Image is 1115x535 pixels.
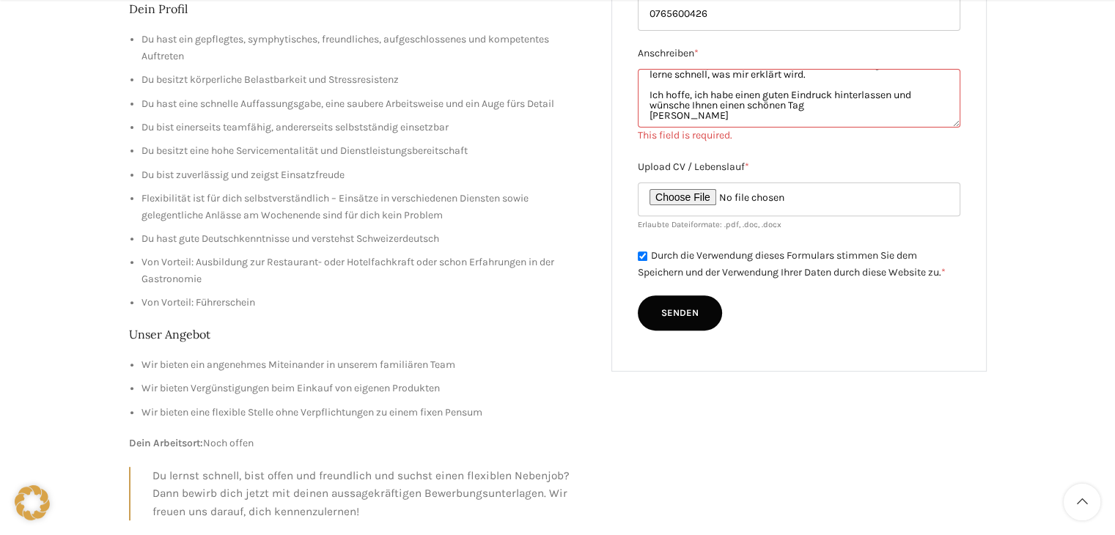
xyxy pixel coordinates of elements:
li: Du bist einerseits teamfähig, andererseits selbstständig einsetzbar [141,119,590,136]
li: Du besitzt eine hohe Servicementalität und Dienstleistungsbereitschaft [141,143,590,159]
p: Du lernst schnell, bist offen und freundlich und suchst einen flexiblen Nebenjob? Dann bewirb dic... [152,467,590,521]
input: Senden [638,295,722,331]
li: Du hast ein gepflegtes, symphytisches, freundliches, aufgeschlossenes und kompetentes Auftreten [141,32,590,64]
li: Du hast eine schnelle Auffassungsgabe, eine saubere Arbeitsweise und ein Auge fürs Detail [141,96,590,112]
li: Von Vorteil: Ausbildung zur Restaurant- oder Hotelfachkraft oder schon Erfahrungen in der Gastron... [141,254,590,287]
li: Du bist zuverlässig und zeigst Einsatzfreude [141,167,590,183]
small: Erlaubte Dateiformate: .pdf, .doc, .docx [638,220,781,229]
a: Scroll to top button [1064,484,1100,520]
li: Du hast gute Deutschkenntnisse und verstehst Schweizerdeutsch [141,231,590,247]
li: Wir bieten Vergünstigungen beim Einkauf von eigenen Produkten [141,380,590,396]
li: Wir bieten eine flexible Stelle ohne Verpflichtungen zu einem fixen Pensum [141,405,590,421]
label: Anschreiben [638,45,960,62]
label: Upload CV / Lebenslauf [638,159,960,175]
p: Noch offen [129,435,590,451]
li: Von Vorteil: Führerschein [141,295,590,311]
h2: Unser Angebot [129,326,590,342]
li: Du besitzt körperliche Belastbarkeit und Stressresistenz [141,72,590,88]
h2: Dein Profil [129,1,590,17]
div: This field is required. [638,128,960,144]
label: Durch die Verwendung dieses Formulars stimmen Sie dem Speichern und der Verwendung Ihrer Daten du... [638,249,946,278]
li: Wir bieten ein angenehmes Miteinander in unserem familiären Team [141,357,590,373]
strong: Dein Arbeitsort: [129,437,203,449]
li: Flexibilität ist für dich selbstverständlich – Einsätze in verschiedenen Diensten sowie gelegentl... [141,191,590,224]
